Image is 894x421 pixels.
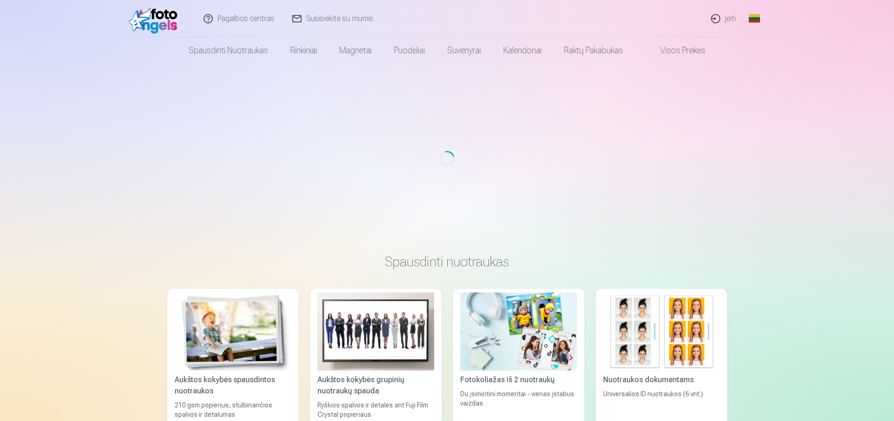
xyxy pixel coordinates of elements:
[129,4,183,34] img: /fa2
[314,400,438,419] div: Ryškios spalvos ir detalės ant Fuji Film Crystal popieriaus
[279,37,328,64] a: Rinkiniai
[599,374,724,385] div: Nuotraukos dokumentams
[634,37,717,64] a: Visos prekės
[603,293,720,371] img: Nuotraukos dokumentams
[171,374,295,397] div: Aukštos kokybės spausdintos nuotraukos
[317,293,434,371] img: Aukštos kokybės grupinių nuotraukų spauda
[314,374,438,397] div: Aukštos kokybės grupinių nuotraukų spauda
[553,37,634,64] a: Raktų pakabukas
[599,389,724,419] div: Universalios ID nuotraukos (6 vnt.)
[175,293,291,371] img: Aukštos kokybės spausdintos nuotraukos
[175,253,720,270] h3: Spausdinti nuotraukas
[383,37,436,64] a: Puodeliai
[436,37,492,64] a: Suvenyrai
[457,389,581,419] div: Du įsimintini momentai - vienas įstabus vaizdas
[492,37,553,64] a: Kalendoriai
[457,374,581,385] div: Fotokoliažas iš 2 nuotraukų
[171,400,295,419] div: 210 gsm popierius, stulbinančios spalvos ir detalumas
[460,293,577,371] img: Fotokoliažas iš 2 nuotraukų
[177,37,279,64] a: Spausdinti nuotraukas
[328,37,383,64] a: Magnetai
